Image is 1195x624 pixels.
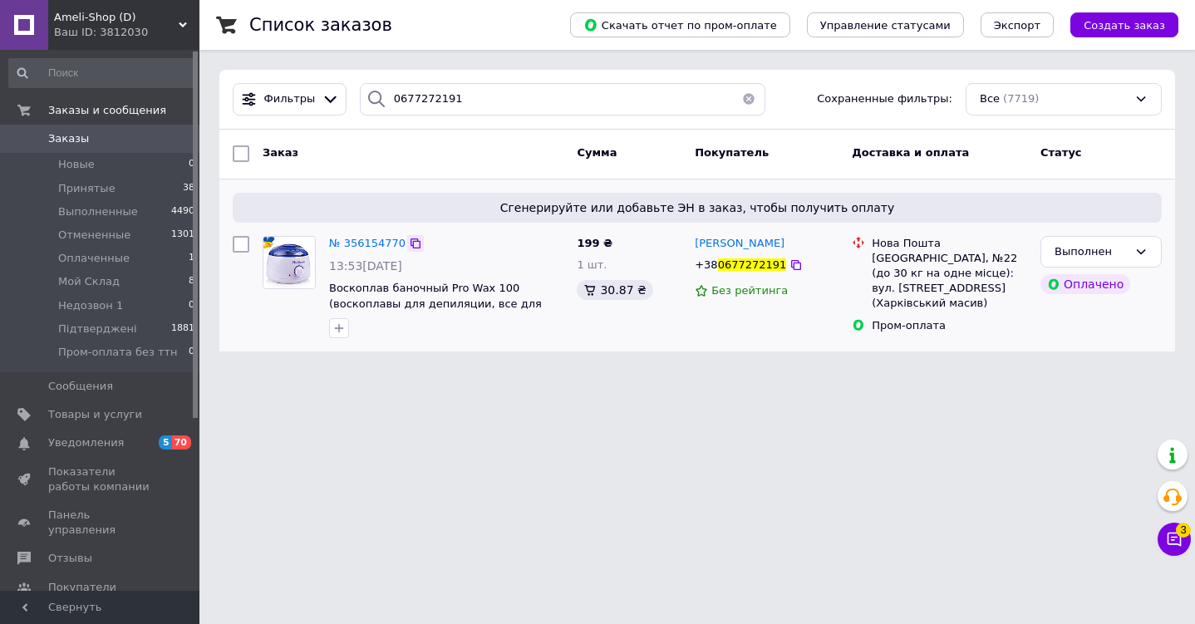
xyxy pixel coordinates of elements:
span: Без рейтинга [711,284,788,297]
span: 0677272191 [718,258,787,271]
span: 1301 [171,228,194,243]
span: Сообщения [48,379,113,394]
span: +38 [695,258,717,271]
button: Создать заказ [1070,12,1178,37]
span: Сумма [577,146,617,159]
span: 1 [189,251,194,266]
span: Товары и услуги [48,407,142,422]
div: Пром-оплата [872,318,1027,333]
a: [PERSON_NAME] [695,236,784,252]
span: Заказ [263,146,298,159]
span: 4490 [171,204,194,219]
span: Ameli-Shop (D) [54,10,179,25]
span: Недозвон 1 [58,298,123,313]
span: 0 [189,345,194,360]
span: Покупатель [695,146,769,159]
span: 199 ₴ [577,237,612,249]
span: 0 [189,298,194,313]
div: Выполнен [1055,243,1128,261]
span: [PERSON_NAME] [695,237,784,249]
span: Показатели работы компании [48,464,154,494]
span: Принятые [58,181,116,196]
a: Воскоплав баночный Pro Wax 100 (воскоплавы для депиляции, все для депиляции) AS [329,282,542,325]
img: Фото товару [263,237,315,288]
span: Оплаченные [58,251,130,266]
span: Выполненные [58,204,138,219]
span: Сгенерируйте или добавьте ЭН в заказ, чтобы получить оплату [239,199,1155,216]
h1: Список заказов [249,15,392,35]
span: 3 [1176,523,1191,538]
span: Создать заказ [1084,19,1165,32]
span: Новые [58,157,95,172]
div: Нова Пошта [872,236,1027,251]
div: [GEOGRAPHIC_DATA], №22 (до 30 кг на одне місце): вул. [STREET_ADDRESS] (Харківський масив) [872,251,1027,312]
span: Экспорт [994,19,1040,32]
span: Доставка и оплата [852,146,969,159]
span: 70 [172,435,191,450]
a: Фото товару [263,236,316,289]
button: Скачать отчет по пром-оплате [570,12,790,37]
a: Создать заказ [1054,18,1178,31]
input: Поиск по номеру заказа, ФИО покупателя, номеру телефона, Email, номеру накладной [360,83,765,115]
span: Пром-оплата без ттн [58,345,178,360]
button: Чат с покупателем3 [1158,523,1191,556]
span: 1 шт. [577,258,607,271]
span: (7719) [1003,92,1039,105]
button: Экспорт [981,12,1054,37]
span: Підтверджені [58,322,137,337]
span: Заказы и сообщения [48,103,166,118]
span: Скачать отчет по пром-оплате [583,17,777,32]
span: Отмененные [58,228,130,243]
span: 0 [189,157,194,172]
span: 38 [183,181,194,196]
span: 5 [159,435,172,450]
span: Отзывы [48,551,92,566]
button: Очистить [732,83,765,115]
span: Все [980,91,1000,107]
span: 13:53[DATE] [329,259,402,273]
div: Оплачено [1040,274,1130,294]
span: Фильтры [264,91,316,107]
span: 1881 [171,322,194,337]
span: Статус [1040,146,1082,159]
span: Мой Склад [58,274,120,289]
a: № 356154770 [329,237,406,249]
span: 8 [189,274,194,289]
span: Покупатели [48,580,116,595]
span: Сохраненные фильтры: [817,91,952,107]
button: Управление статусами [807,12,964,37]
span: Панель управления [48,508,154,538]
span: Уведомления [48,435,124,450]
div: 30.87 ₴ [577,280,652,300]
span: Заказы [48,131,89,146]
span: Управление статусами [820,19,951,32]
input: Поиск [8,58,196,88]
div: Ваш ID: 3812030 [54,25,199,40]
